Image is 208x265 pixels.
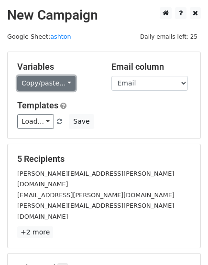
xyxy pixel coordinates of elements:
[17,62,97,72] h5: Variables
[17,76,76,91] a: Copy/paste...
[17,114,54,129] a: Load...
[137,33,201,40] a: Daily emails left: 25
[17,170,174,188] small: [PERSON_NAME][EMAIL_ADDRESS][PERSON_NAME][DOMAIN_NAME]
[17,191,175,199] small: [EMAIL_ADDRESS][PERSON_NAME][DOMAIN_NAME]
[17,226,53,238] a: +2 more
[7,7,201,23] h2: New Campaign
[17,100,58,110] a: Templates
[69,114,94,129] button: Save
[111,62,191,72] h5: Email column
[137,32,201,42] span: Daily emails left: 25
[50,33,71,40] a: ashton
[160,219,208,265] iframe: Chat Widget
[17,154,191,164] h5: 5 Recipients
[17,202,174,220] small: [PERSON_NAME][EMAIL_ADDRESS][PERSON_NAME][DOMAIN_NAME]
[7,33,71,40] small: Google Sheet:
